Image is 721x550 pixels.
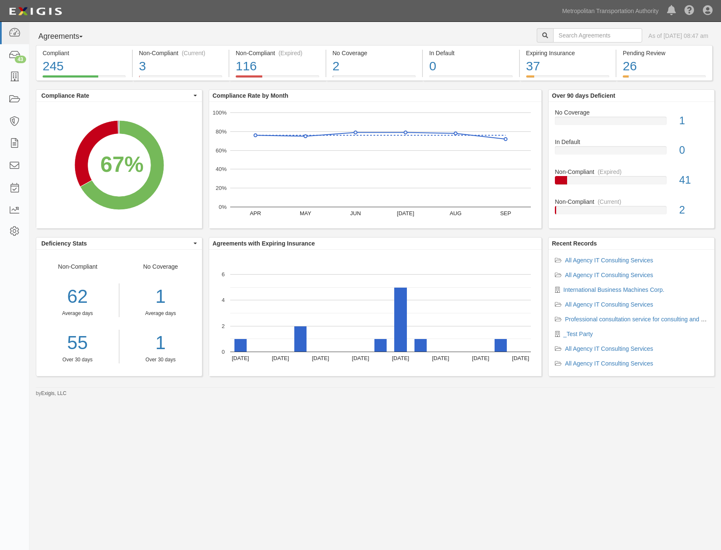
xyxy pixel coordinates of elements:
[222,271,225,278] text: 6
[100,149,144,180] div: 67%
[555,138,708,168] a: In Default0
[623,49,706,57] div: Pending Review
[213,92,288,99] b: Compliance Rate by Month
[41,239,191,248] span: Deficiency Stats
[552,240,597,247] b: Recent Records
[36,390,67,397] small: by
[272,355,289,361] text: [DATE]
[563,331,593,337] a: _Test Party
[36,75,132,82] a: Compliant245
[232,355,249,361] text: [DATE]
[673,173,714,188] div: 41
[43,49,126,57] div: Compliant
[549,168,714,176] div: Non-Compliant
[500,210,511,216] text: SEP
[215,128,226,135] text: 80%
[549,138,714,146] div: In Default
[558,3,663,19] a: Metropolitan Transportation Authority
[432,355,449,361] text: [DATE]
[429,57,513,75] div: 0
[565,272,653,278] a: All Agency IT Consulting Services
[126,356,196,363] div: Over 30 days
[397,210,414,216] text: [DATE]
[555,198,708,221] a: Non-Compliant(Current)2
[215,166,226,172] text: 40%
[209,102,541,228] svg: A chart.
[36,28,99,45] button: Agreements
[36,238,202,249] button: Deficiency Stats
[526,49,610,57] div: Expiring Insurance
[6,4,65,19] img: logo-5460c22ac91f19d4615b14bd174203de0afe785f0fc80cf4dbbc73dc1793850b.png
[36,356,119,363] div: Over 30 days
[520,75,616,82] a: Expiring Insurance37
[333,49,416,57] div: No Coverage
[41,91,191,100] span: Compliance Rate
[555,168,708,198] a: Non-Compliant(Expired)41
[36,102,202,228] div: A chart.
[222,297,225,303] text: 4
[512,355,529,361] text: [DATE]
[209,250,541,376] svg: A chart.
[236,57,319,75] div: 116
[236,49,319,57] div: Non-Compliant (Expired)
[250,210,261,216] text: APR
[423,75,519,82] a: In Default0
[119,262,202,363] div: No Coverage
[215,185,226,191] text: 20%
[565,301,653,308] a: All Agency IT Consulting Services
[43,57,126,75] div: 245
[126,330,196,356] a: 1
[549,198,714,206] div: Non-Compliant
[392,355,409,361] text: [DATE]
[565,345,653,352] a: All Agency IT Consulting Services
[326,75,422,82] a: No Coverage2
[213,109,227,116] text: 100%
[565,257,653,264] a: All Agency IT Consulting Services
[623,57,706,75] div: 26
[526,57,610,75] div: 37
[36,262,119,363] div: Non-Compliant
[449,210,461,216] text: AUG
[36,283,119,310] div: 62
[222,323,225,329] text: 2
[126,310,196,317] div: Average days
[563,286,665,293] a: International Business Machines Corp.
[673,113,714,128] div: 1
[182,49,205,57] div: (Current)
[552,92,615,99] b: Over 90 days Deficient
[222,349,225,355] text: 0
[648,32,708,40] div: As of [DATE] 08:47 am
[126,283,196,310] div: 1
[429,49,513,57] div: In Default
[36,330,119,356] a: 55
[597,168,621,176] div: (Expired)
[352,355,369,361] text: [DATE]
[673,203,714,218] div: 2
[278,49,302,57] div: (Expired)
[213,240,315,247] b: Agreements with Expiring Insurance
[549,108,714,117] div: No Coverage
[565,360,653,367] a: All Agency IT Consulting Services
[41,390,67,396] a: Exigis, LLC
[229,75,326,82] a: Non-Compliant(Expired)116
[616,75,713,82] a: Pending Review26
[36,90,202,101] button: Compliance Rate
[215,147,226,153] text: 60%
[472,355,489,361] text: [DATE]
[15,56,26,63] div: 43
[300,210,312,216] text: MAY
[553,28,642,43] input: Search Agreements
[219,204,227,210] text: 0%
[139,49,223,57] div: Non-Compliant (Current)
[350,210,361,216] text: JUN
[673,143,714,158] div: 0
[139,57,223,75] div: 3
[133,75,229,82] a: Non-Compliant(Current)3
[333,57,416,75] div: 2
[597,198,621,206] div: (Current)
[684,6,694,16] i: Help Center - Complianz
